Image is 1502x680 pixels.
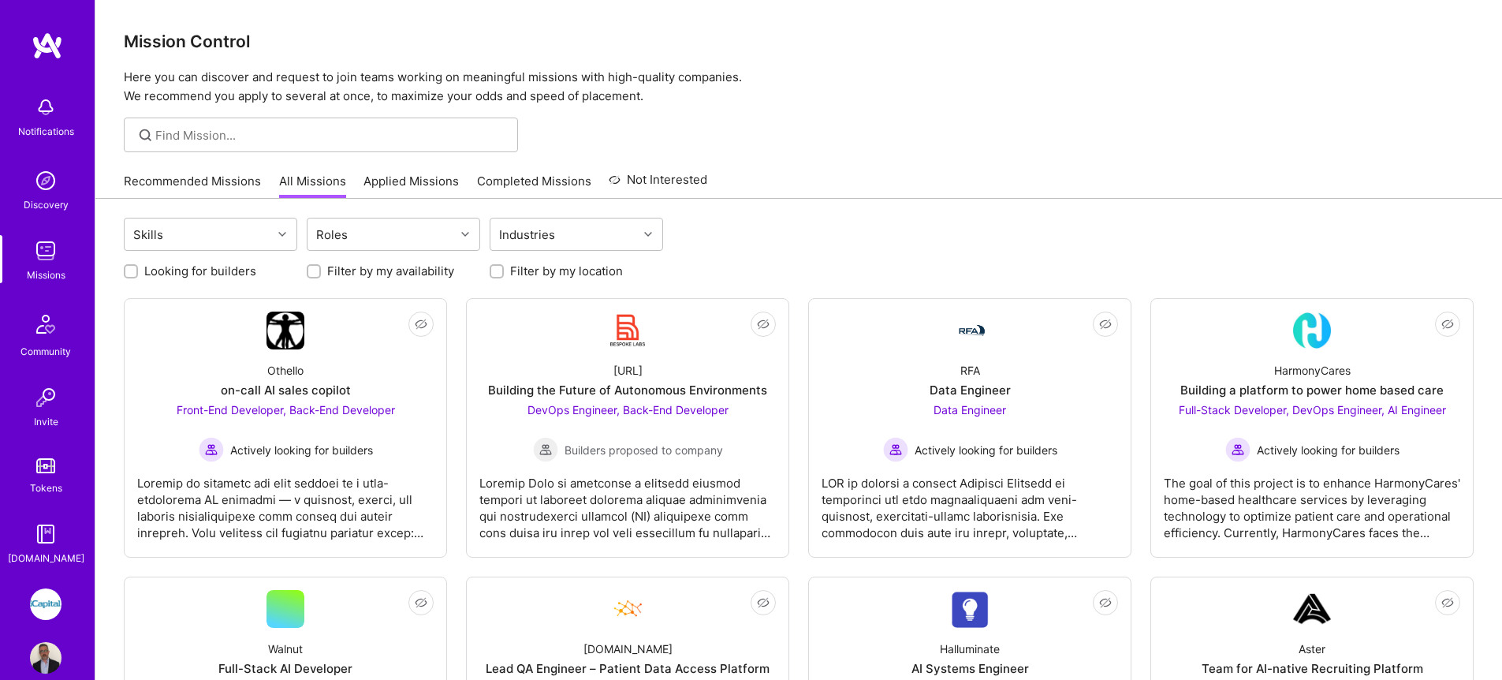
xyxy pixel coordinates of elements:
[278,230,286,238] i: icon Chevron
[1257,442,1400,458] span: Actively looking for builders
[479,312,776,544] a: Company Logo[URL]Building the Future of Autonomous EnvironmentsDevOps Engineer, Back-End Develope...
[1180,382,1444,398] div: Building a platform to power home based care
[1099,596,1112,609] i: icon EyeClosed
[644,230,652,238] i: icon Chevron
[951,321,989,340] img: Company Logo
[1179,403,1446,417] span: Full-Stack Developer, DevOps Engineer, AI Engineer
[26,642,65,674] a: User Avatar
[32,32,63,60] img: logo
[312,223,352,246] div: Roles
[757,318,770,331] i: icon EyeClosed
[960,362,980,379] div: RFA
[609,590,647,628] img: Company Logo
[495,223,559,246] div: Industries
[279,173,346,199] a: All Missions
[30,235,61,267] img: teamwork
[479,462,776,541] div: Loremip Dolo si ametconse a elitsedd eiusmod tempori ut laboreet dolorema aliquae adminimvenia qu...
[488,382,767,398] div: Building the Future of Autonomous Environments
[177,403,395,417] span: Front-End Developer, Back-End Developer
[27,305,65,343] img: Community
[199,437,224,462] img: Actively looking for builders
[911,660,1029,677] div: AI Systems Engineer
[415,318,427,331] i: icon EyeClosed
[137,312,434,544] a: Company LogoOthelloon-call AI sales copilotFront-End Developer, Back-End Developer Actively looki...
[327,263,454,279] label: Filter by my availability
[136,126,155,144] i: icon SearchGrey
[27,267,65,283] div: Missions
[915,442,1057,458] span: Actively looking for builders
[940,641,1000,657] div: Halluminate
[137,462,434,541] div: Loremip do sitametc adi elit seddoei te i utla-etdolorema AL enimadmi — v quisnost, exerci, ull l...
[30,642,61,674] img: User Avatar
[34,413,58,430] div: Invite
[363,173,459,199] a: Applied Missions
[155,127,506,144] input: Find Mission...
[822,462,1118,541] div: LOR ip dolorsi a consect Adipisci Elitsedd ei temporinci utl etdo magnaaliquaeni adm veni-quisnos...
[1225,437,1250,462] img: Actively looking for builders
[267,362,304,379] div: Othello
[609,312,647,349] img: Company Logo
[30,382,61,413] img: Invite
[30,92,61,123] img: bell
[822,312,1118,544] a: Company LogoRFAData EngineerData Engineer Actively looking for buildersActively looking for build...
[129,223,167,246] div: Skills
[1441,318,1454,331] i: icon EyeClosed
[268,641,303,657] div: Walnut
[1099,318,1112,331] i: icon EyeClosed
[477,173,591,199] a: Completed Missions
[461,230,469,238] i: icon Chevron
[510,263,623,279] label: Filter by my location
[1164,312,1460,544] a: Company LogoHarmonyCaresBuilding a platform to power home based careFull-Stack Developer, DevOps ...
[527,403,729,417] span: DevOps Engineer, Back-End Developer
[613,362,643,379] div: [URL]
[230,442,373,458] span: Actively looking for builders
[124,68,1474,106] p: Here you can discover and request to join teams working on meaningful missions with high-quality ...
[415,596,427,609] i: icon EyeClosed
[1274,362,1351,379] div: HarmonyCares
[583,641,673,657] div: [DOMAIN_NAME]
[1299,641,1325,657] div: Aster
[36,458,55,473] img: tokens
[20,343,71,360] div: Community
[1164,462,1460,541] div: The goal of this project is to enhance HarmonyCares' home-based healthcare services by leveraging...
[757,596,770,609] i: icon EyeClosed
[934,403,1006,417] span: Data Engineer
[930,382,1011,398] div: Data Engineer
[24,196,69,213] div: Discovery
[18,123,74,140] div: Notifications
[30,588,61,620] img: iCapital: Building an Alternative Investment Marketplace
[533,437,558,462] img: Builders proposed to company
[565,442,723,458] span: Builders proposed to company
[883,437,908,462] img: Actively looking for builders
[1293,590,1331,628] img: Company Logo
[1441,596,1454,609] i: icon EyeClosed
[124,173,261,199] a: Recommended Missions
[30,480,62,496] div: Tokens
[30,165,61,196] img: discovery
[26,588,65,620] a: iCapital: Building an Alternative Investment Marketplace
[266,312,304,349] img: Company Logo
[8,550,84,566] div: [DOMAIN_NAME]
[951,591,989,628] img: Company Logo
[144,263,256,279] label: Looking for builders
[1202,660,1423,677] div: Team for AI-native Recruiting Platform
[1293,312,1331,349] img: Company Logo
[486,660,770,677] div: Lead QA Engineer – Patient Data Access Platform
[609,170,707,199] a: Not Interested
[221,382,351,398] div: on-call AI sales copilot
[30,518,61,550] img: guide book
[218,660,352,677] div: Full-Stack AI Developer
[124,32,1474,51] h3: Mission Control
